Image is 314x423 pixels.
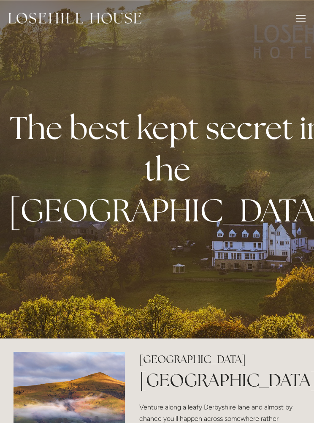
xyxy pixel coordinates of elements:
[8,13,141,24] img: Losehill House
[139,368,300,393] h1: [GEOGRAPHIC_DATA]
[139,352,300,367] h2: [GEOGRAPHIC_DATA]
